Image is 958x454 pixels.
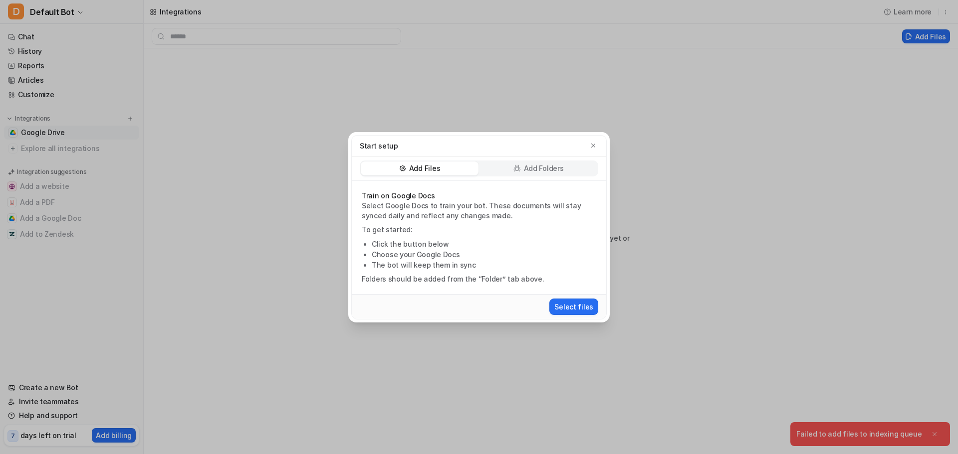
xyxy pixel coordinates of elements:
[372,239,596,249] li: Click the button below
[360,141,398,151] p: Start setup
[362,201,596,221] p: Select Google Docs to train your bot. These documents will stay synced daily and reflect any chan...
[372,260,596,270] li: The bot will keep them in sync
[362,191,596,201] p: Train on Google Docs
[372,249,596,260] li: Choose your Google Docs
[549,299,598,315] button: Select files
[409,163,440,173] p: Add Files
[362,225,596,235] p: To get started:
[524,163,564,173] p: Add Folders
[362,274,596,284] p: Folders should be added from the “Folder” tab above.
